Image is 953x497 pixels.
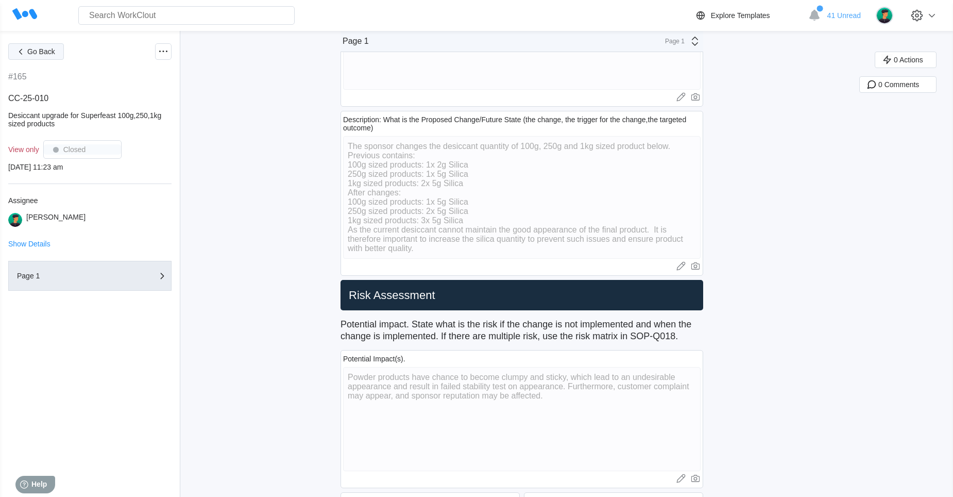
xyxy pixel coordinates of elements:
button: 0 Actions [875,52,937,68]
button: Go Back [8,43,64,60]
div: [DATE] 11:23 am [8,163,172,171]
a: Explore Templates [694,9,803,22]
div: Page 1 [343,37,369,46]
div: Assignee [8,196,172,205]
div: Page 1 [17,272,120,279]
span: 41 Unread [827,11,861,20]
div: Explore Templates [711,11,770,20]
button: Show Details [8,240,50,247]
div: #165 [8,72,27,81]
button: Page 1 [8,261,172,291]
div: Description: What is the Proposed Change/Future State (the change, the trigger for the change,the... [343,115,701,132]
h2: Risk Assessment [345,288,699,303]
span: Go Back [27,48,55,55]
span: CC-25-010 [8,94,48,103]
p: Potential impact. State what is the risk if the change is not implemented and when the change is ... [341,314,703,346]
input: Search WorkClout [78,6,295,25]
button: 0 Comments [859,76,937,93]
span: 0 Actions [894,56,923,63]
div: [PERSON_NAME] [26,213,86,227]
textarea: The sponsor changes the desiccant quantity of 100g, 250g and 1kg sized product below. Previous co... [343,136,701,259]
textarea: Powder products have chance to become clumpy and sticky, which lead to an undesirable appearance ... [343,367,701,471]
img: user.png [8,213,22,227]
span: 0 Comments [878,81,919,88]
div: Desiccant upgrade for Superfeast 100g,250,1kg sized products [8,111,172,128]
div: Page 1 [659,38,685,45]
img: user.png [876,7,893,24]
div: Potential Impact(s). [343,355,405,363]
div: View only [8,145,39,154]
